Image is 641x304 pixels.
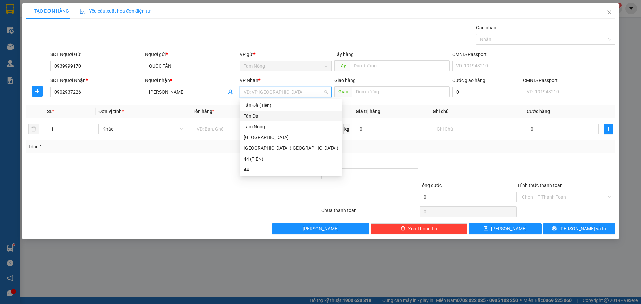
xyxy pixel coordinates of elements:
div: 44 (TIỀN) [240,154,342,164]
h2: TN1508250007 [4,48,54,59]
label: Gán nhãn [476,25,496,30]
b: [DOMAIN_NAME] [89,5,161,16]
button: delete [28,124,39,134]
input: Cước giao hàng [452,87,520,97]
div: Tân Châu [240,132,342,143]
button: plus [32,86,43,97]
span: SL [47,109,52,114]
div: Tam Nông [240,121,342,132]
span: save [484,226,488,231]
div: 44 [240,164,342,175]
input: Ghi Chú [433,124,521,134]
span: Khác [102,124,183,134]
label: Cước giao hàng [452,78,485,83]
div: 44 (TIỀN) [244,155,338,163]
div: SĐT Người Nhận [50,77,142,84]
span: [PERSON_NAME] và In [559,225,606,232]
span: Xóa Thông tin [408,225,437,232]
input: Dọc đường [352,86,450,97]
span: [PERSON_NAME] [491,225,527,232]
span: kg [344,124,350,134]
input: VD: Bàn, Ghế [193,124,281,134]
div: 44 [244,166,338,173]
div: Người nhận [145,77,237,84]
span: [PERSON_NAME] [303,225,339,232]
h2: VP Nhận: Tản Đà [35,48,161,90]
span: Lấy [334,60,350,71]
div: Người gửi [145,51,237,58]
input: 0 [356,124,427,134]
span: Giá trị hàng [356,109,380,114]
span: Giao [334,86,352,97]
b: Công Ty xe khách HIỆP THÀNH [21,5,76,46]
input: Dọc đường [350,60,450,71]
div: SĐT Người Gửi [50,51,142,58]
div: CMND/Passport [523,77,615,84]
div: Tản Đà [244,112,338,120]
div: Tam Nông [244,123,338,130]
span: Lấy hàng [334,52,354,57]
span: Cước hàng [527,109,550,114]
span: Tam Nông [244,61,328,71]
span: delete [401,226,405,231]
span: Giao hàng [334,78,356,83]
button: plus [604,124,613,134]
div: Tản Đà [240,111,342,121]
button: printer[PERSON_NAME] và In [543,223,615,234]
img: icon [80,9,85,14]
span: plus [32,89,42,94]
span: TẠO ĐƠN HÀNG [26,8,69,14]
div: Tản Đà (Tiền) [244,102,338,109]
span: Yêu cầu xuất hóa đơn điện tử [80,8,150,14]
span: Tên hàng [193,109,214,114]
span: plus [604,126,612,132]
span: Tổng cước [420,183,442,188]
div: Tân Châu (Tiền) [240,143,342,154]
th: Ghi chú [430,105,524,118]
button: Close [600,3,619,22]
span: printer [552,226,557,231]
div: Tổng: 1 [28,143,247,150]
span: VP Nhận [240,78,258,83]
div: Tản Đà (Tiền) [240,100,342,111]
div: CMND/Passport [452,51,544,58]
span: Đơn vị tính [98,109,124,114]
button: [PERSON_NAME] [272,223,369,234]
div: Chưa thanh toán [320,207,419,218]
div: [GEOGRAPHIC_DATA] ([GEOGRAPHIC_DATA]) [244,144,338,152]
span: close [607,10,612,15]
span: plus [26,9,30,13]
div: VP gửi [240,51,332,58]
div: [GEOGRAPHIC_DATA] [244,134,338,141]
span: user-add [228,89,233,95]
label: Hình thức thanh toán [518,183,563,188]
button: deleteXóa Thông tin [371,223,468,234]
button: save[PERSON_NAME] [469,223,541,234]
